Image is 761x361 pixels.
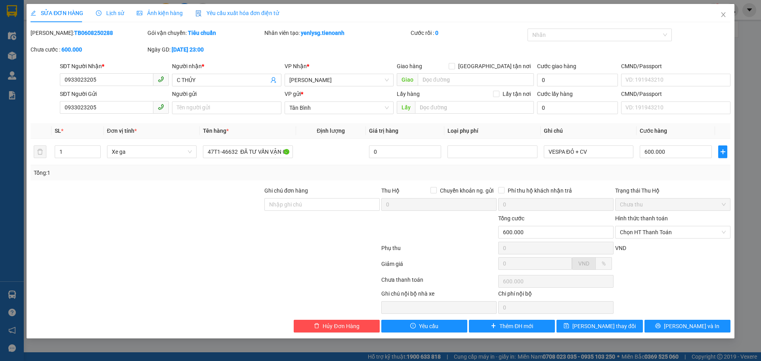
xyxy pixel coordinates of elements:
[264,187,308,194] label: Ghi chú đơn hàng
[74,30,113,36] b: TB0608250288
[285,90,394,98] div: VP gửi
[294,320,380,332] button: deleteHủy Đơn Hàng
[537,91,573,97] label: Cước lấy hàng
[323,322,359,330] span: Hủy Đơn Hàng
[411,29,526,37] div: Cước rồi :
[381,320,467,332] button: exclamation-circleYêu cầu
[615,245,626,251] span: VND
[602,260,606,267] span: %
[397,91,420,97] span: Lấy hàng
[537,63,576,69] label: Cước giao hàng
[491,323,496,329] span: plus
[499,90,534,98] span: Lấy tận nơi
[60,62,169,71] div: SĐT Người Nhận
[92,146,100,152] span: Increase Value
[556,320,642,332] button: save[PERSON_NAME] thay đổi
[172,46,204,53] b: [DATE] 23:00
[444,123,540,139] th: Loại phụ phí
[314,323,319,329] span: delete
[537,74,618,86] input: Cước giao hàng
[172,62,281,71] div: Người nhận
[96,10,101,16] span: clock-circle
[380,275,497,289] div: Chưa thanh toán
[60,90,169,98] div: SĐT Người Gửi
[158,104,164,110] span: phone
[289,102,389,114] span: Tân Bình
[55,128,61,134] span: SL
[572,322,636,330] span: [PERSON_NAME] thay đổi
[381,187,400,194] span: Thu Hộ
[615,215,668,222] label: Hình thức thanh toán
[34,145,46,158] button: delete
[664,322,719,330] span: [PERSON_NAME] và In
[564,323,569,329] span: save
[541,123,637,139] th: Ghi chú
[397,63,422,69] span: Giao hàng
[172,90,281,98] div: Người gửi
[137,10,142,16] span: picture
[147,45,263,54] div: Ngày GD:
[537,101,618,114] input: Cước lấy hàng
[380,260,497,273] div: Giảm giá
[369,128,398,134] span: Giá trị hàng
[270,77,277,83] span: user-add
[195,10,279,16] span: Yêu cầu xuất hóa đơn điện tử
[31,29,146,37] div: [PERSON_NAME]:
[31,45,146,54] div: Chưa cước :
[301,30,344,36] b: yenlysg.tienoanh
[61,46,82,53] b: 600.000
[435,30,438,36] b: 0
[415,101,534,114] input: Dọc đường
[380,244,497,258] div: Phụ thu
[188,30,216,36] b: Tiêu chuẩn
[455,62,534,71] span: [GEOGRAPHIC_DATA] tận nơi
[31,10,36,16] span: edit
[644,320,730,332] button: printer[PERSON_NAME] và In
[96,10,124,16] span: Lịch sử
[285,63,307,69] span: VP Nhận
[505,186,575,195] span: Phí thu hộ khách nhận trả
[317,128,345,134] span: Định lượng
[615,186,730,195] div: Trạng thái Thu Hộ
[655,323,661,329] span: printer
[498,289,614,301] div: Chi phí nội bộ
[112,146,192,158] span: Xe ga
[158,76,164,82] span: phone
[94,153,99,157] span: down
[718,145,727,158] button: plus
[381,289,497,301] div: Ghi chú nội bộ nhà xe
[437,186,497,195] span: Chuyển khoản ng. gửi
[397,101,415,114] span: Lấy
[203,145,293,158] input: VD: Bàn, Ghế
[92,152,100,158] span: Decrease Value
[418,73,534,86] input: Dọc đường
[578,260,589,267] span: VND
[289,74,389,86] span: Cư Kuin
[620,199,726,210] span: Chưa thu
[264,29,409,37] div: Nhân viên tạo:
[147,29,263,37] div: Gói vận chuyển:
[544,145,633,158] input: Ghi Chú
[137,10,183,16] span: Ảnh kiện hàng
[94,147,99,152] span: up
[397,73,418,86] span: Giao
[720,11,727,18] span: close
[410,323,416,329] span: exclamation-circle
[419,322,438,330] span: Yêu cầu
[621,62,730,71] div: CMND/Passport
[499,322,533,330] span: Thêm ĐH mới
[195,10,202,17] img: icon
[640,128,667,134] span: Cước hàng
[31,10,83,16] span: SỬA ĐƠN HÀNG
[203,128,229,134] span: Tên hàng
[34,168,294,177] div: Tổng: 1
[264,198,380,211] input: Ghi chú đơn hàng
[107,128,137,134] span: Đơn vị tính
[498,215,524,222] span: Tổng cước
[620,226,726,238] span: Chọn HT Thanh Toán
[712,4,734,26] button: Close
[621,90,730,98] div: CMND/Passport
[469,320,555,332] button: plusThêm ĐH mới
[721,230,726,235] span: close-circle
[719,149,727,155] span: plus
